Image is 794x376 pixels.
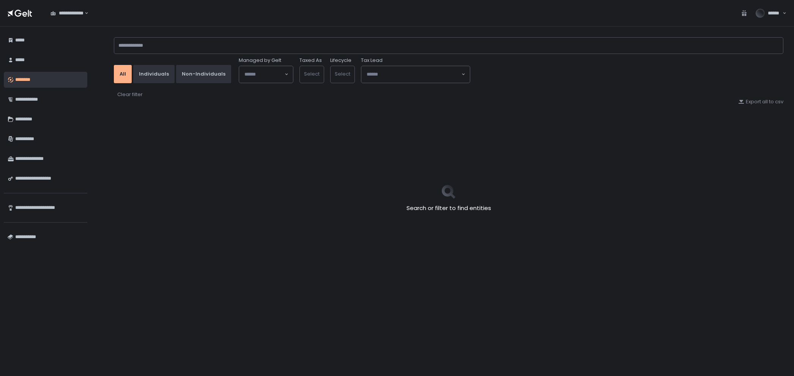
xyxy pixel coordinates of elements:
button: Non-Individuals [176,65,231,83]
label: Taxed As [299,57,322,64]
button: Export all to csv [738,98,783,105]
div: Search for option [361,66,470,83]
input: Search for option [83,9,84,17]
input: Search for option [244,71,284,78]
button: Clear filter [117,91,143,98]
input: Search for option [367,71,461,78]
div: Search for option [239,66,293,83]
button: Individuals [133,65,175,83]
div: Non-Individuals [182,71,225,77]
span: Tax Lead [361,57,383,64]
button: All [114,65,132,83]
div: All [120,71,126,77]
label: Lifecycle [330,57,351,64]
span: Select [304,70,320,77]
span: Managed by Gelt [239,57,281,64]
div: Individuals [139,71,169,77]
h2: Search or filter to find entities [406,204,491,213]
span: Select [335,70,350,77]
div: Search for option [46,5,88,21]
